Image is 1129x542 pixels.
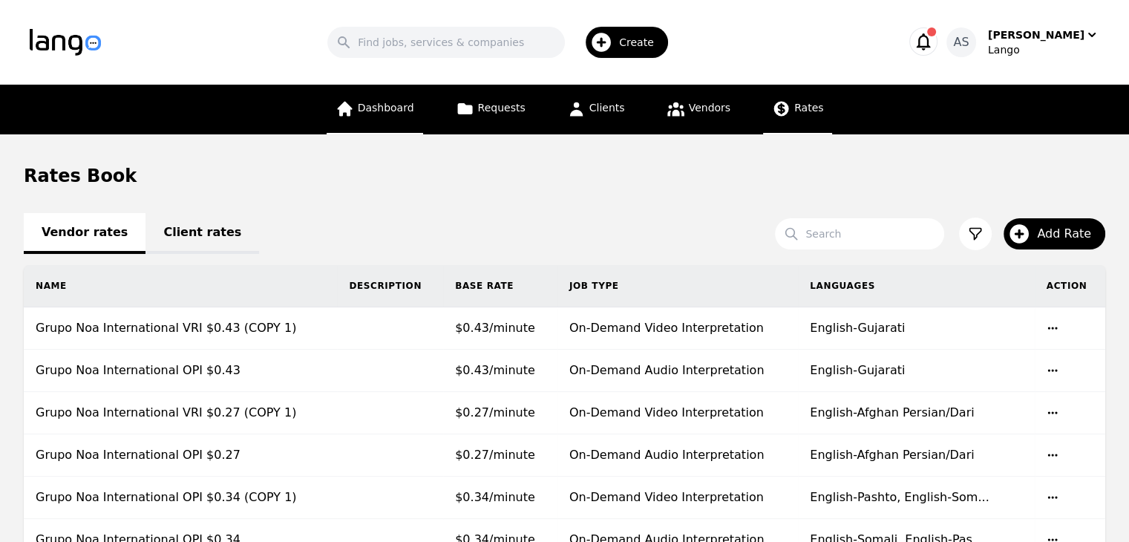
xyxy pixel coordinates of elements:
span: AS [953,33,969,51]
th: Languages [798,265,1034,307]
th: Description [337,265,443,307]
span: $0.34/minute [455,490,535,504]
button: Create [565,21,677,64]
a: Client rates [145,213,259,254]
td: Grupo Noa International OPI $0.34 (COPY 1) [24,477,337,519]
button: Add Rate [1004,218,1105,249]
div: English-Gujarati [810,319,1022,337]
th: Action [1035,265,1105,307]
button: Filter [959,218,992,250]
a: Rates [763,85,832,134]
div: English-Afghan Persian/Dari [810,404,1022,422]
span: Add Rate [1037,225,1102,243]
th: Base Rate [443,265,557,307]
span: $0.43/minute [455,321,535,335]
span: Vendors [689,102,730,114]
div: Lango [988,42,1099,57]
td: Grupo Noa International VRI $0.27 (COPY 1) [24,392,337,434]
span: Dashboard [358,102,414,114]
td: On-Demand Video Interpretation [557,477,798,519]
span: $0.27/minute [455,448,535,462]
div: English-Gujarati [810,362,1022,379]
td: On-Demand Audio Interpretation [557,434,798,477]
a: Dashboard [327,85,423,134]
div: [PERSON_NAME] [988,27,1084,42]
td: On-Demand Video Interpretation [557,392,798,434]
a: Requests [447,85,534,134]
button: AS[PERSON_NAME]Lango [946,27,1099,57]
span: Clients [589,102,625,114]
div: English-Afghan Persian/Dari [810,446,1022,464]
span: $0.27/minute [455,405,535,419]
th: Name [24,265,337,307]
input: Find jobs, services & companies [327,27,565,58]
span: $0.43/minute [455,363,535,377]
span: English-Pashto, English-Som... [810,490,989,504]
input: Search [775,218,944,249]
span: Create [619,35,664,50]
td: On-Demand Audio Interpretation [557,350,798,392]
td: On-Demand Video Interpretation [557,307,798,350]
a: Vendors [658,85,739,134]
td: Grupo Noa International OPI $0.43 [24,350,337,392]
a: Clients [558,85,634,134]
span: Requests [478,102,526,114]
td: Grupo Noa International VRI $0.43 (COPY 1) [24,307,337,350]
th: Job Type [557,265,798,307]
h1: Rates Book [24,164,137,188]
td: Grupo Noa International OPI $0.27 [24,434,337,477]
img: Logo [30,29,101,56]
span: Rates [794,102,823,114]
